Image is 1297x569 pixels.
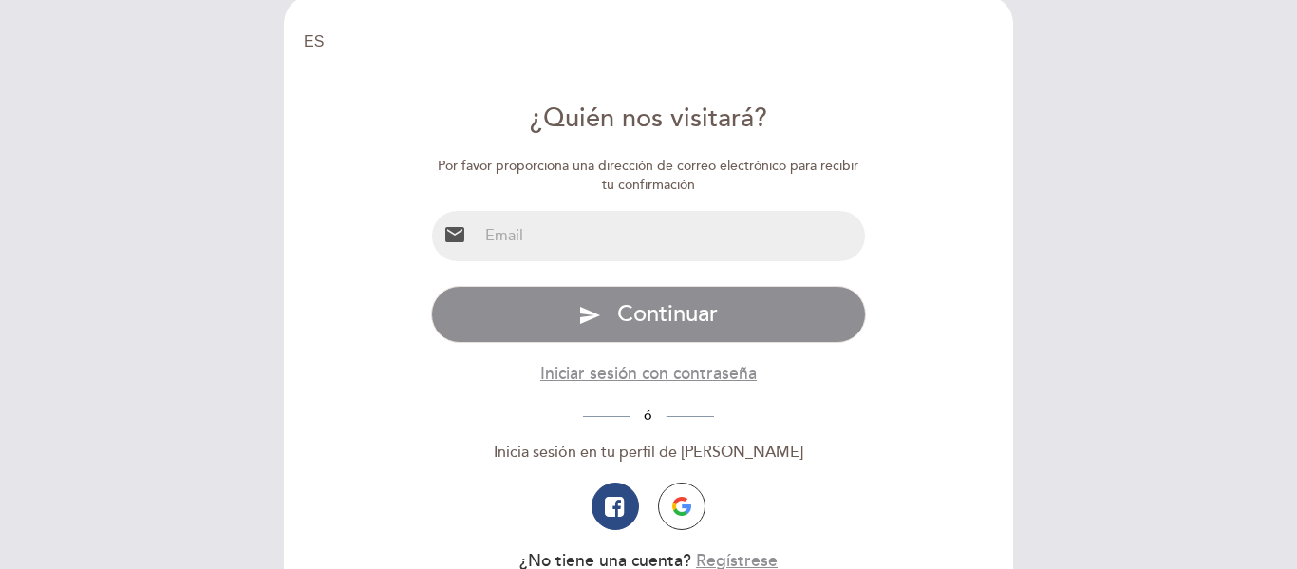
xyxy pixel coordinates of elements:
span: ó [630,408,667,424]
button: Iniciar sesión con contraseña [540,362,757,386]
i: email [443,223,466,246]
input: Email [478,211,866,261]
button: send Continuar [431,286,867,343]
div: Por favor proporciona una dirección de correo electrónico para recibir tu confirmación [431,157,867,195]
div: Inicia sesión en tu perfil de [PERSON_NAME] [431,442,867,464]
span: Continuar [617,300,718,328]
i: send [578,304,601,327]
div: ¿Quién nos visitará? [431,101,867,138]
img: icon-google.png [672,497,691,516]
